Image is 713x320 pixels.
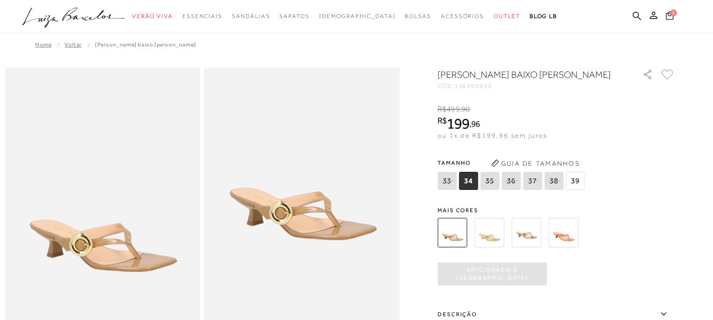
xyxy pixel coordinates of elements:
[494,8,520,25] a: categoryNavScreenReaderText
[566,172,585,190] span: 39
[437,105,447,113] i: R$
[50,56,73,62] div: Domínio
[437,68,616,81] h1: [PERSON_NAME] BAIXO [PERSON_NAME]
[544,172,563,190] span: 38
[670,9,677,16] span: 0
[35,41,51,48] a: Home
[480,172,499,190] span: 35
[475,218,504,247] img: SANDÁLIA SALTO BAIXO MAXI FIVELA COBRA METAL DOURADO
[232,13,270,19] span: Sandálias
[319,13,396,19] span: [DEMOGRAPHIC_DATA]
[232,8,270,25] a: categoryNavScreenReaderText
[405,13,431,19] span: Bolsas
[279,13,309,19] span: Sapatos
[27,15,47,23] div: v 4.0.25
[471,119,480,129] span: 96
[437,83,627,89] div: CÓD:
[100,55,108,63] img: tab_keywords_by_traffic_grey.svg
[663,10,676,23] button: 0
[111,56,152,62] div: Palavras-chave
[437,172,456,190] span: 33
[437,266,547,282] span: Adicionado à [GEOGRAPHIC_DATA]
[502,172,521,190] span: 36
[447,105,459,113] span: 499
[39,55,47,63] img: tab_domain_overview_orange.svg
[279,8,309,25] a: categoryNavScreenReaderText
[530,13,557,19] span: BLOG LB
[437,132,547,139] span: ou 1x de R$199,96 sem juros
[530,8,557,25] a: BLOG LB
[494,13,520,19] span: Outlet
[437,116,447,125] i: R$
[460,105,470,113] i: ,
[132,13,173,19] span: Verão Viva
[95,41,196,48] span: [PERSON_NAME] BAIXO [PERSON_NAME]
[441,8,484,25] a: categoryNavScreenReaderText
[469,120,480,128] i: ,
[405,8,431,25] a: categoryNavScreenReaderText
[461,105,470,113] span: 90
[488,156,583,171] button: Guia de Tamanhos
[441,13,484,19] span: Acessórios
[447,115,469,132] span: 199
[455,83,493,89] span: 136900042
[25,25,136,32] div: [PERSON_NAME]: [DOMAIN_NAME]
[319,8,396,25] a: noSubCategoriesText
[15,15,23,23] img: logo_orange.svg
[437,218,467,247] img: SANDÁLIA SALTO BAIXO MAXI FIVELA BEGE ARGILA
[65,41,82,48] a: Voltar
[437,156,587,170] span: Tamanho
[459,172,478,190] span: 34
[523,172,542,190] span: 37
[549,218,578,247] img: SANDÁLIA SALTO BAIXO MAXI FIVELA LARANJA SUNSET
[512,218,541,247] img: SANDÁLIA SALTO BAIXO MAXI FIVELA COBRA METAL TITÂNIO
[182,8,222,25] a: categoryNavScreenReaderText
[437,207,675,213] span: Mais cores
[437,263,547,285] button: Adicionado à [GEOGRAPHIC_DATA]
[15,25,23,32] img: website_grey.svg
[132,8,173,25] a: categoryNavScreenReaderText
[182,13,222,19] span: Essenciais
